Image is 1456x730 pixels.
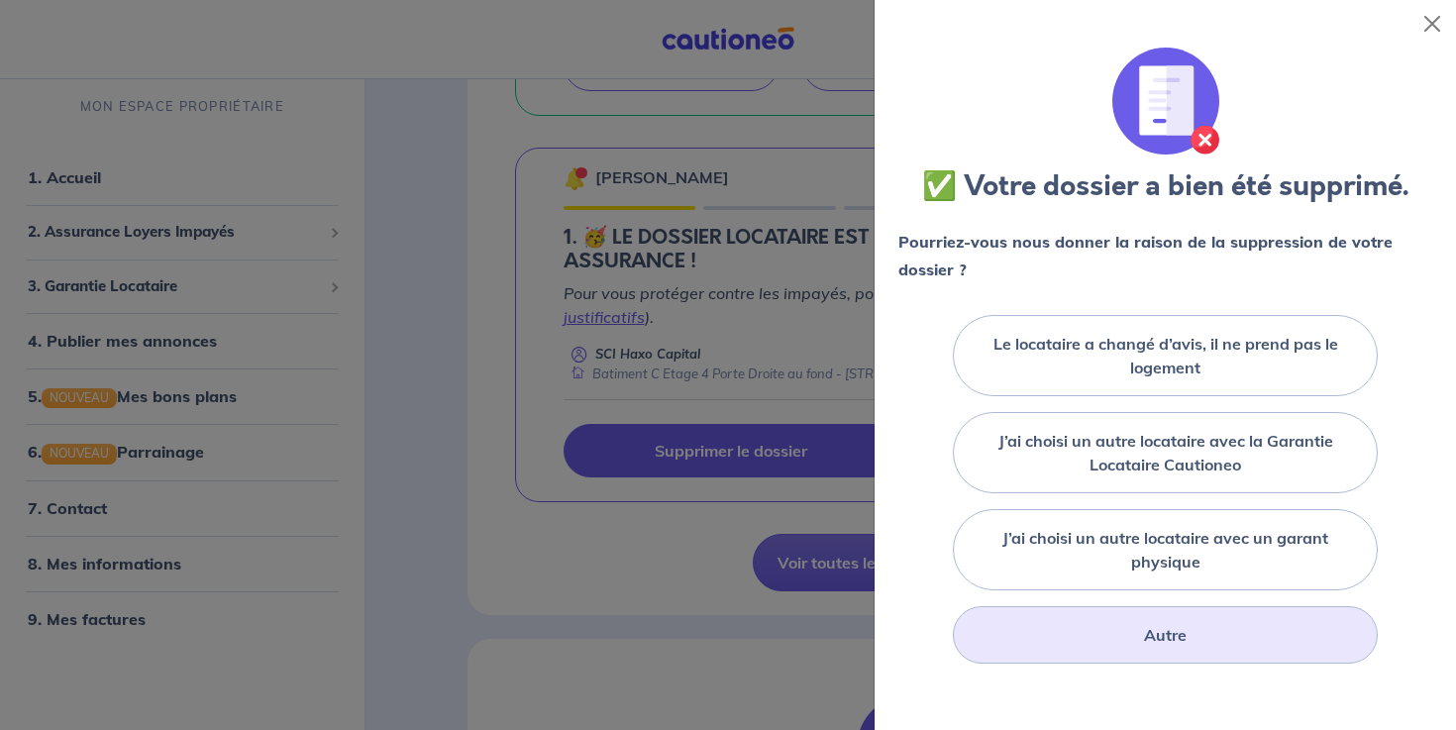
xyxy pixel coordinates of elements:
[898,232,1393,279] strong: Pourriez-vous nous donner la raison de la suppression de votre dossier ?
[922,170,1408,204] h3: ✅ Votre dossier a bien été supprimé.
[1144,623,1187,647] label: Autre
[978,429,1353,476] label: J’ai choisi un autre locataire avec la Garantie Locataire Cautioneo
[978,526,1353,574] label: J’ai choisi un autre locataire avec un garant physique
[1416,8,1448,40] button: Close
[978,332,1353,379] label: Le locataire a changé d’avis, il ne prend pas le logement
[1112,48,1219,155] img: illu_annulation_contrat.svg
